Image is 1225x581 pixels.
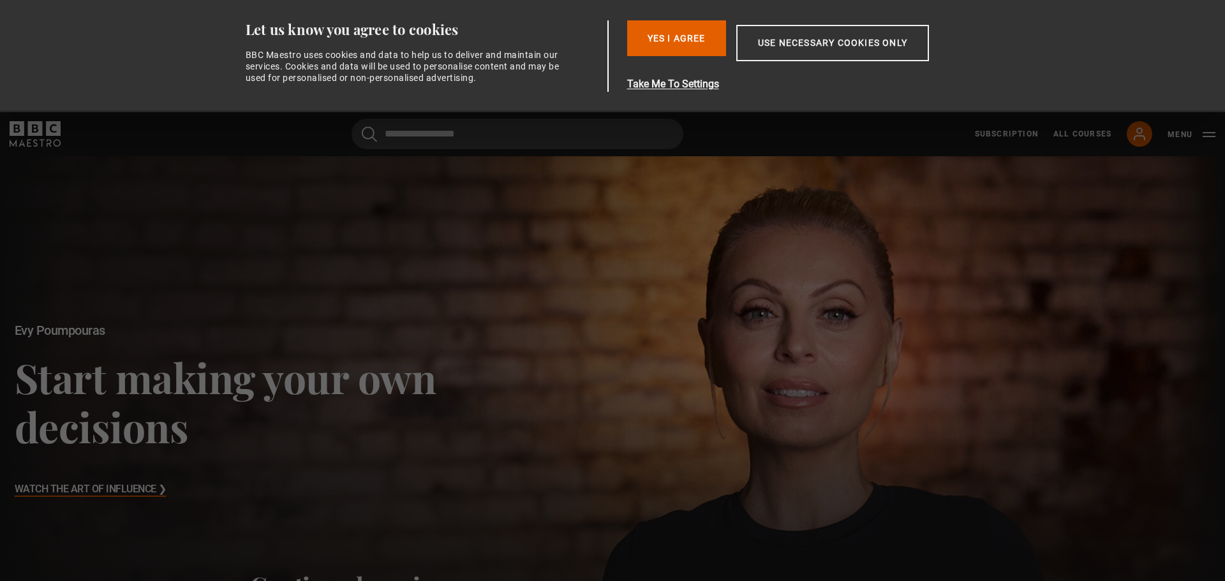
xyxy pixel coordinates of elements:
[1168,128,1215,141] button: Toggle navigation
[15,353,491,452] h3: Start making your own decisions
[627,20,726,56] button: Yes I Agree
[362,126,377,142] button: Submit the search query
[246,49,567,84] div: BBC Maestro uses cookies and data to help us to deliver and maintain our services. Cookies and da...
[1053,128,1111,140] a: All Courses
[352,119,683,149] input: Search
[15,323,491,338] h2: Evy Poumpouras
[15,480,167,499] h3: Watch The Art of Influence ❯
[10,121,61,147] svg: BBC Maestro
[627,77,990,92] button: Take Me To Settings
[975,128,1038,140] a: Subscription
[246,20,603,39] div: Let us know you agree to cookies
[736,25,929,61] button: Use necessary cookies only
